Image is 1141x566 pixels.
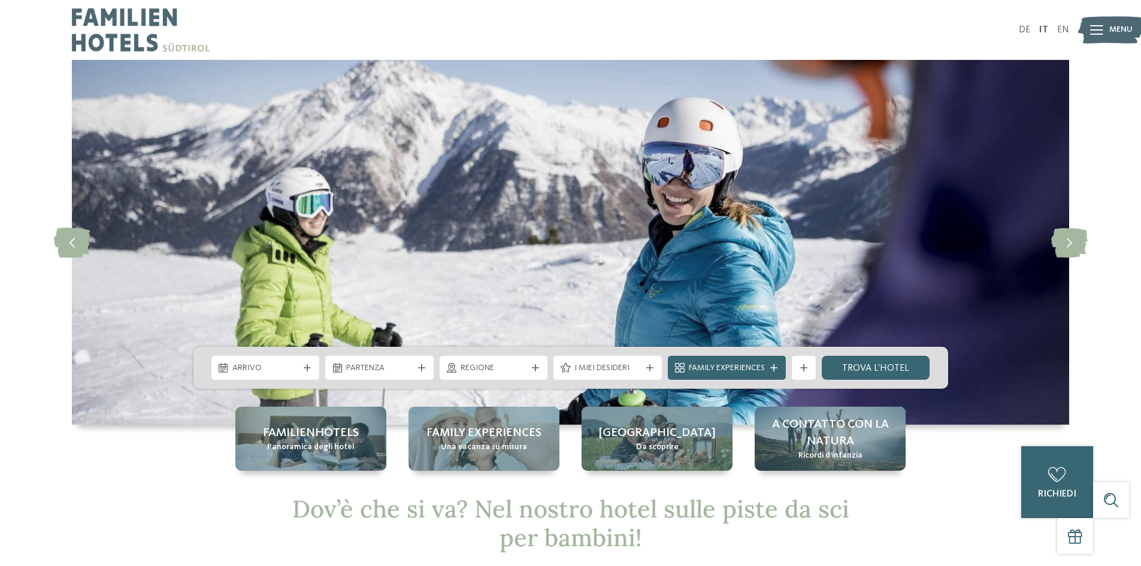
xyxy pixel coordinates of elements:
span: Ricordi d’infanzia [798,450,862,462]
a: EN [1057,25,1069,35]
span: A contatto con la natura [767,416,894,450]
span: Familienhotels [263,425,359,441]
a: Hotel sulle piste da sci per bambini: divertimento senza confini Family experiences Una vacanza s... [408,407,559,471]
span: Menu [1109,24,1133,36]
span: Arrivo [232,362,299,374]
span: Da scoprire [636,441,679,453]
a: Hotel sulle piste da sci per bambini: divertimento senza confini [GEOGRAPHIC_DATA] Da scoprire [582,407,733,471]
span: Regione [461,362,527,374]
span: I miei desideri [574,362,641,374]
span: Partenza [346,362,413,374]
span: Family Experiences [689,362,765,374]
span: Una vacanza su misura [441,441,527,453]
img: Hotel sulle piste da sci per bambini: divertimento senza confini [72,60,1069,425]
a: Hotel sulle piste da sci per bambini: divertimento senza confini A contatto con la natura Ricordi... [755,407,906,471]
a: Hotel sulle piste da sci per bambini: divertimento senza confini Familienhotels Panoramica degli ... [235,407,386,471]
span: Family experiences [426,425,541,441]
span: richiedi [1038,489,1076,499]
a: IT [1039,25,1048,35]
span: Panoramica degli hotel [267,441,355,453]
span: Dov’è che si va? Nel nostro hotel sulle piste da sci per bambini! [292,494,849,553]
a: DE [1019,25,1030,35]
a: richiedi [1021,446,1093,518]
span: [GEOGRAPHIC_DATA] [599,425,716,441]
a: trova l’hotel [822,356,930,380]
